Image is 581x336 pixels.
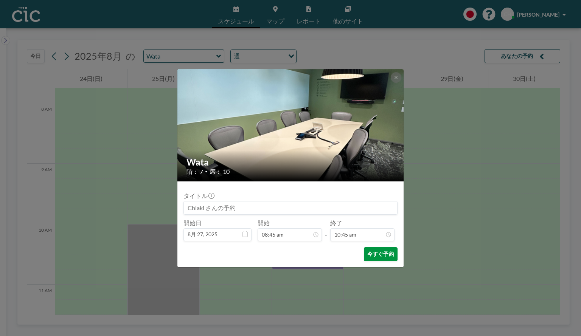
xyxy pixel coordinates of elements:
[330,219,342,227] label: 終了
[258,219,270,227] label: 開始
[325,222,327,238] span: -
[184,201,397,214] input: Chiaki さんの予約
[205,169,208,174] span: •
[210,168,230,175] span: 席： 10
[364,247,398,261] button: 今すぐ予約
[183,219,202,227] label: 開始日
[186,156,395,168] h2: Wata
[183,192,214,200] label: タイトル
[186,168,203,175] span: 階： 7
